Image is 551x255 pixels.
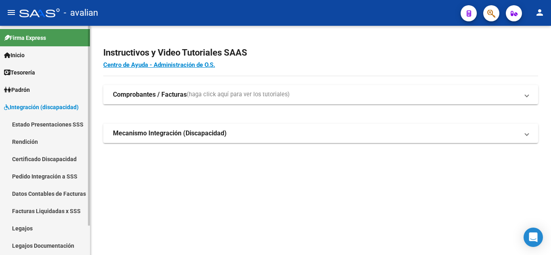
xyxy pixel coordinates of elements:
[4,85,30,94] span: Padrón
[103,124,538,143] mat-expansion-panel-header: Mecanismo Integración (Discapacidad)
[535,8,545,17] mat-icon: person
[4,68,35,77] span: Tesorería
[103,61,215,68] a: Centro de Ayuda - Administración de O.S.
[524,228,543,247] div: Open Intercom Messenger
[113,129,227,138] strong: Mecanismo Integración (Discapacidad)
[4,51,25,60] span: Inicio
[64,4,98,22] span: - avalian
[113,90,187,99] strong: Comprobantes / Facturas
[4,103,79,112] span: Integración (discapacidad)
[103,85,538,104] mat-expansion-panel-header: Comprobantes / Facturas(haga click aquí para ver los tutoriales)
[187,90,290,99] span: (haga click aquí para ver los tutoriales)
[6,8,16,17] mat-icon: menu
[103,45,538,60] h2: Instructivos y Video Tutoriales SAAS
[4,33,46,42] span: Firma Express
